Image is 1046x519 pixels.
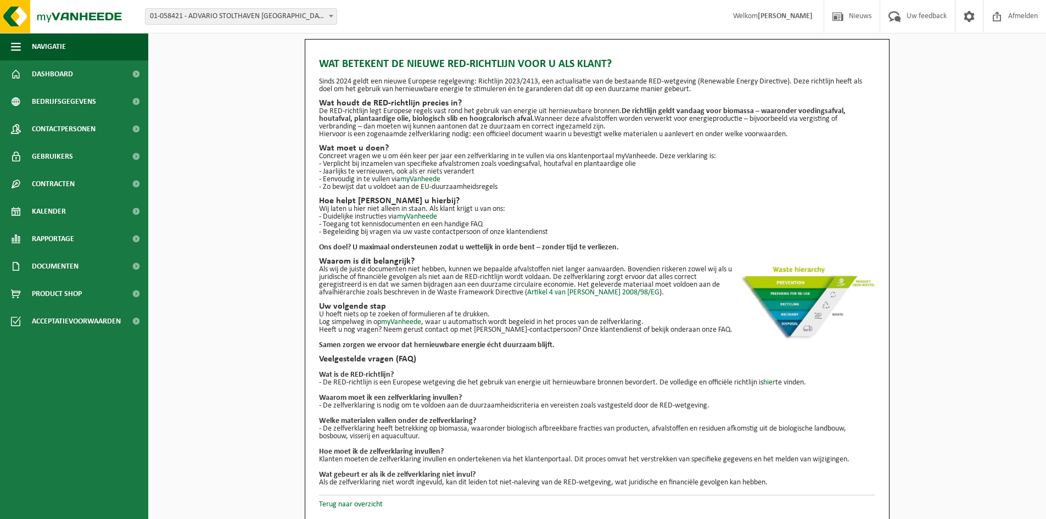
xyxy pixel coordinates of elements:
b: Wat gebeurt er als ik de zelfverklaring niet invul? [319,471,476,479]
span: Rapportage [32,225,74,253]
p: - De zelfverklaring heeft betrekking op biomassa, waaronder biologisch afbreekbare fracties van p... [319,425,875,440]
p: Hiervoor is een zogenaamde zelfverklaring nodig: een officieel document waarin u bevestigt welke ... [319,131,875,138]
p: - Duidelijke instructies via [319,213,875,221]
h2: Wat moet u doen? [319,144,875,153]
p: Klanten moeten de zelfverklaring invullen en ondertekenen via het klantenportaal. Dit proces omva... [319,456,875,464]
a: myVanheede [381,318,421,326]
b: Welke materialen vallen onder de zelfverklaring? [319,417,476,425]
span: Wat betekent de nieuwe RED-richtlijn voor u als klant? [319,56,612,72]
span: Bedrijfsgegevens [32,88,96,115]
p: - Zo bewijst dat u voldoet aan de EU-duurzaamheidsregels [319,183,875,191]
a: myVanheede [400,175,440,183]
span: Dashboard [32,60,73,88]
p: - Begeleiding bij vragen via uw vaste contactpersoon of onze klantendienst [319,228,875,236]
a: myVanheede [397,213,437,221]
span: Documenten [32,253,79,280]
b: Hoe moet ik de zelfverklaring invullen? [319,448,444,456]
span: Contracten [32,170,75,198]
span: 01-058421 - ADVARIO STOLTHAVEN ANTWERPEN NV - ANTWERPEN [146,9,337,24]
p: - De zelfverklaring is nodig om te voldoen aan de duurzaamheidscriteria en vereisten zoals vastge... [319,402,875,410]
span: Kalender [32,198,66,225]
h2: Uw volgende stap [319,302,875,311]
p: - Eenvoudig in te vullen via [319,176,875,183]
p: Als wij de juiste documenten niet hebben, kunnen we bepaalde afvalstoffen niet langer aanvaarden.... [319,266,875,297]
p: - Verplicht bij inzamelen van specifieke afvalstromen zoals voedingsafval, houtafval en plantaard... [319,160,875,168]
a: hier [763,378,775,387]
p: U hoeft niets op te zoeken of formulieren af te drukken. Log simpelweg in op , waar u automatisch... [319,311,875,326]
h2: Wat houdt de RED-richtlijn precies in? [319,99,875,108]
p: - Toegang tot kennisdocumenten en een handige FAQ [319,221,875,228]
a: Terug naar overzicht [319,500,383,509]
p: Als de zelfverklaring niet wordt ingevuld, kan dit leiden tot niet-naleving van de RED-wetgeving,... [319,479,875,487]
span: Acceptatievoorwaarden [32,308,121,335]
p: - De RED-richtlijn is een Europese wetgeving die het gebruik van energie uit hernieuwbare bronnen... [319,379,875,387]
a: Artikel 4 van [PERSON_NAME] 2008/98/EG [527,288,659,297]
p: Sinds 2024 geldt een nieuwe Europese regelgeving: Richtlijn 2023/2413, een actualisatie van de be... [319,78,875,93]
span: Product Shop [32,280,82,308]
p: Wij laten u hier niet alleen in staan. Als klant krijgt u van ons: [319,205,875,213]
h2: Hoe helpt [PERSON_NAME] u hierbij? [319,197,875,205]
span: Gebruikers [32,143,73,170]
b: Samen zorgen we ervoor dat hernieuwbare energie écht duurzaam blijft. [319,341,555,349]
span: 01-058421 - ADVARIO STOLTHAVEN ANTWERPEN NV - ANTWERPEN [145,8,337,25]
strong: Ons doel? U maximaal ondersteunen zodat u wettelijk in orde bent – zonder tijd te verliezen. [319,243,619,252]
strong: [PERSON_NAME] [758,12,813,20]
span: Navigatie [32,33,66,60]
b: Waarom moet ik een zelfverklaring invullen? [319,394,462,402]
h2: Veelgestelde vragen (FAQ) [319,355,875,364]
p: - Jaarlijks te vernieuwen, ook als er niets verandert [319,168,875,176]
p: De RED-richtlijn legt Europese regels vast rond het gebruik van energie uit hernieuwbare bronnen.... [319,108,875,131]
p: Concreet vragen we u om één keer per jaar een zelfverklaring in te vullen via ons klantenportaal ... [319,153,875,160]
h2: Waarom is dit belangrijk? [319,257,875,266]
b: Wat is de RED-richtlijn? [319,371,394,379]
span: Contactpersonen [32,115,96,143]
strong: De richtlijn geldt vandaag voor biomassa – waaronder voedingsafval, houtafval, plantaardige olie,... [319,107,846,123]
p: Heeft u nog vragen? Neem gerust contact op met [PERSON_NAME]-contactpersoon? Onze klantendienst o... [319,326,875,334]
